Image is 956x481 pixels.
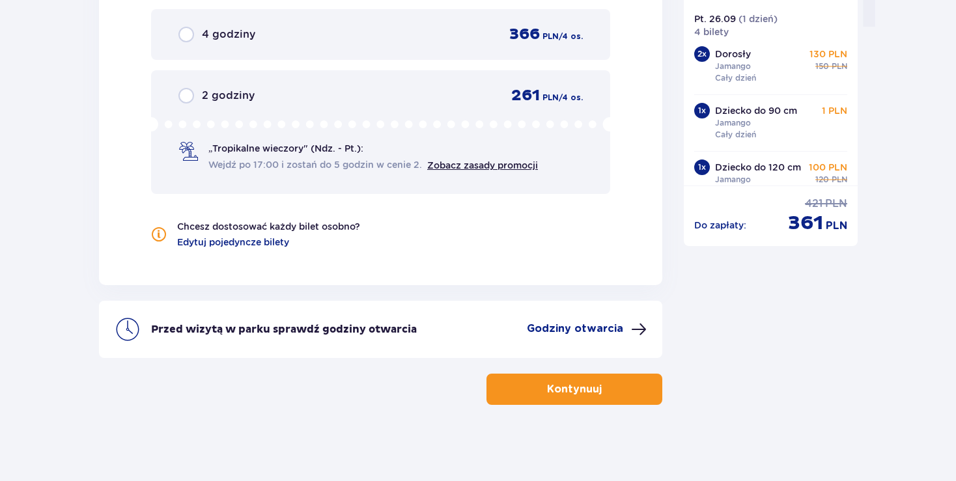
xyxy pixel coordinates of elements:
[559,31,583,42] p: / 4 os.
[547,382,602,396] p: Kontynuuj
[694,103,710,118] div: 1 x
[805,197,822,211] p: 421
[202,27,255,42] p: 4 godziny
[832,174,847,186] p: PLN
[826,219,847,233] p: PLN
[715,61,751,72] p: Jamango
[832,61,847,72] p: PLN
[815,61,829,72] p: 150
[527,322,647,337] button: Godziny otwarcia
[509,25,540,44] p: 366
[151,322,417,337] p: Przed wizytą w parku sprawdź godziny otwarcia
[715,129,756,141] p: Cały dzień
[809,161,847,174] p: 100 PLN
[809,48,847,61] p: 130 PLN
[825,197,847,211] p: PLN
[715,104,797,117] p: Dziecko do 90 cm
[177,220,360,233] p: Chcesz dostosować każdy bilet osobno?
[427,160,538,171] a: Zobacz zasady promocji
[202,89,255,103] p: 2 godziny
[715,48,751,61] p: Dorosły
[788,211,823,236] p: 361
[694,12,736,25] p: Pt. 26.09
[694,159,710,175] div: 1 x
[715,72,756,84] p: Cały dzień
[815,174,829,186] p: 120
[738,12,778,25] p: ( 1 dzień )
[822,104,847,117] p: 1 PLN
[542,92,559,103] p: PLN
[694,46,710,62] div: 2 x
[208,158,422,171] span: Wejdź po 17:00 i zostań do 5 godzin w cenie 2.
[511,86,540,105] p: 261
[486,374,662,405] button: Kontynuuj
[115,316,141,342] img: clock icon
[715,174,751,186] p: Jamango
[527,322,623,336] p: Godziny otwarcia
[559,92,583,103] p: / 4 os.
[177,236,289,249] a: Edytuj pojedyncze bilety
[694,25,729,38] p: 4 bilety
[542,31,559,42] p: PLN
[715,117,751,129] p: Jamango
[208,142,363,155] p: „Tropikalne wieczory" (Ndz. - Pt.):
[694,219,746,232] p: Do zapłaty :
[715,161,801,174] p: Dziecko do 120 cm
